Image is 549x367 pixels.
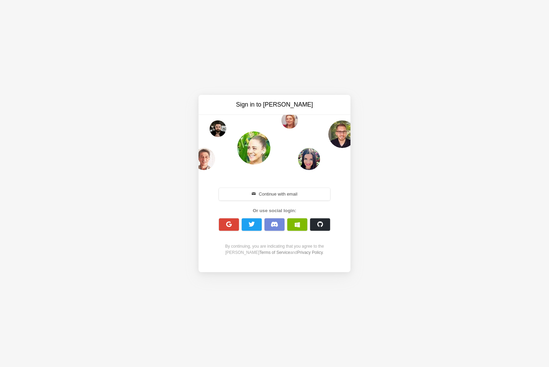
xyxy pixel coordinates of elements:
a: Terms of Service [259,250,290,255]
div: Or use social login: [215,207,334,214]
a: Privacy Policy [297,250,322,255]
button: Continue with email [219,188,330,200]
h3: Sign in to [PERSON_NAME] [216,100,333,109]
div: By continuing, you are indicating that you agree to the [PERSON_NAME] and . [215,243,334,256]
